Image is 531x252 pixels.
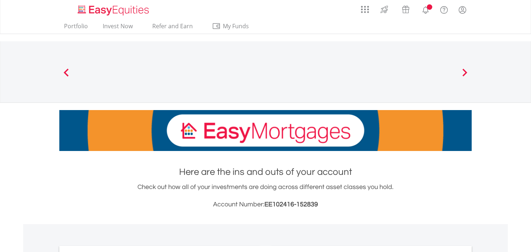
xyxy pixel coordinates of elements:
span: My Funds [212,21,259,31]
a: Invest Now [100,22,136,34]
h1: Here are the ins and outs of your account [59,165,472,178]
a: My Profile [453,2,472,18]
a: Refer and Earn [145,22,200,34]
a: Vouchers [395,2,416,15]
div: Check out how all of your investments are doing across different asset classes you hold. [59,182,472,210]
a: FAQ's and Support [435,2,453,16]
img: EasyMortage Promotion Banner [59,110,472,151]
a: Home page [75,2,152,16]
a: Portfolio [61,22,91,34]
img: vouchers-v2.svg [400,4,412,15]
span: EE102416-152839 [264,201,318,208]
a: Notifications [416,2,435,16]
span: Refer and Earn [152,22,193,30]
img: EasyEquities_Logo.png [76,4,152,16]
h3: Account Number: [59,199,472,210]
img: thrive-v2.svg [378,4,390,15]
img: grid-menu-icon.svg [361,5,369,13]
a: AppsGrid [356,2,374,13]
